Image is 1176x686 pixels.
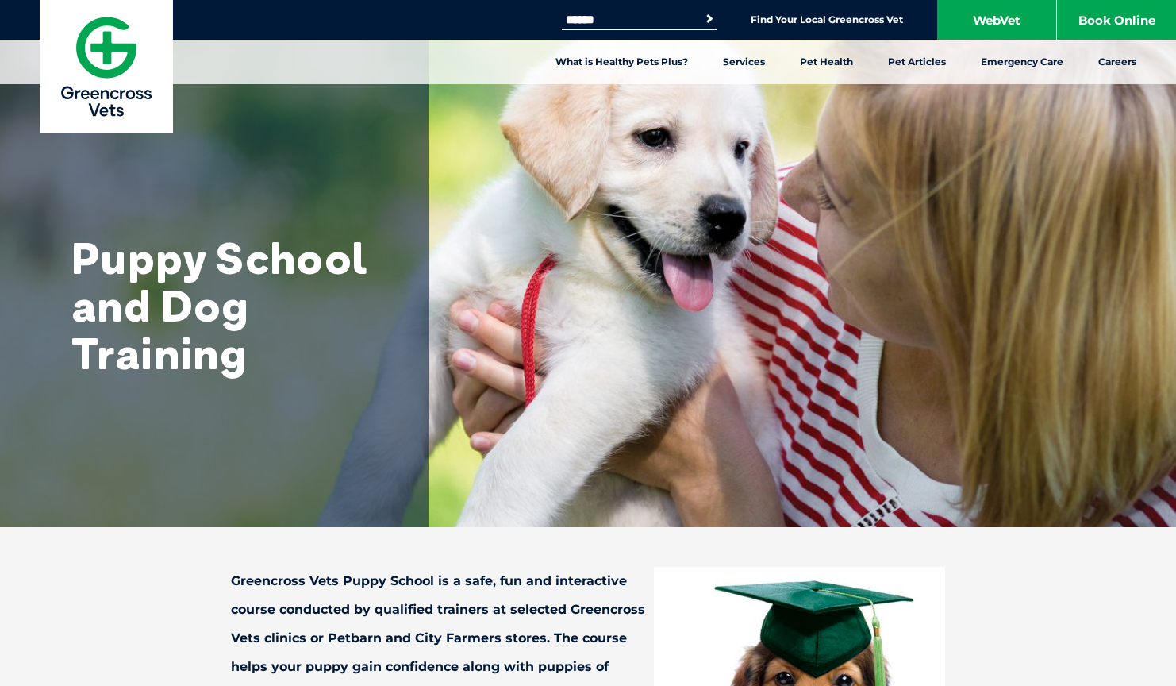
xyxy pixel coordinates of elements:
a: Find Your Local Greencross Vet [751,13,903,26]
a: Services [705,40,782,84]
a: Pet Health [782,40,870,84]
a: Pet Articles [870,40,963,84]
a: Emergency Care [963,40,1081,84]
a: What is Healthy Pets Plus? [538,40,705,84]
a: Careers [1081,40,1154,84]
button: Search [701,11,717,27]
h1: Puppy School and Dog Training [71,234,389,377]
